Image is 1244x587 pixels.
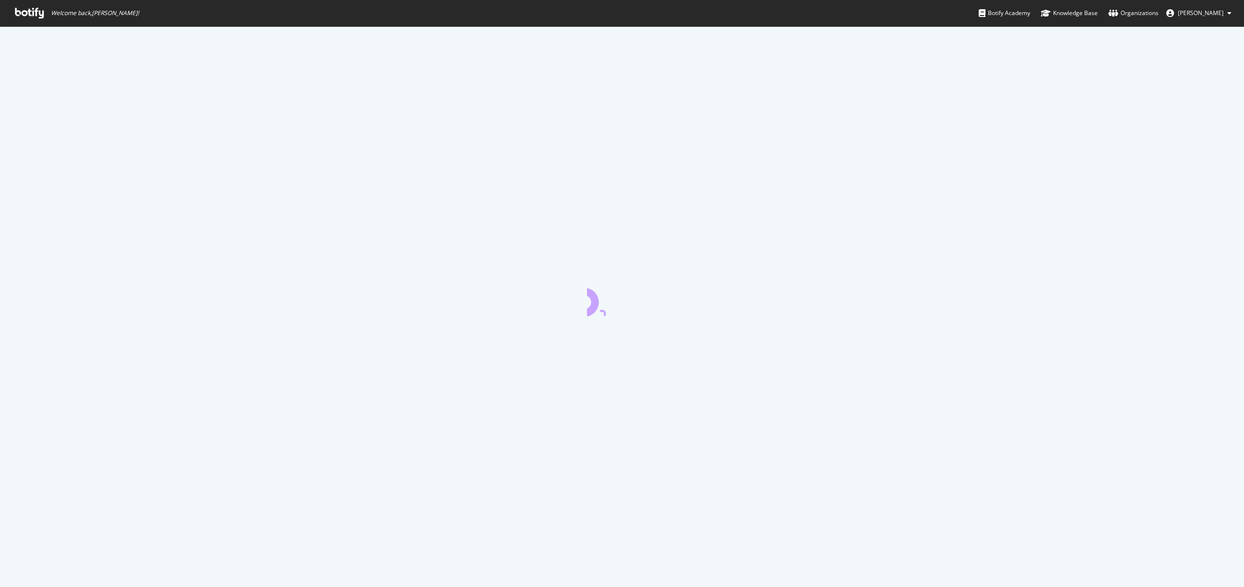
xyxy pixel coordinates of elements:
[1178,9,1224,17] span: William Lumabas
[979,8,1030,18] div: Botify Academy
[1108,8,1158,18] div: Organizations
[587,281,657,316] div: animation
[51,9,139,17] span: Welcome back, [PERSON_NAME] !
[1158,5,1239,21] button: [PERSON_NAME]
[1041,8,1098,18] div: Knowledge Base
